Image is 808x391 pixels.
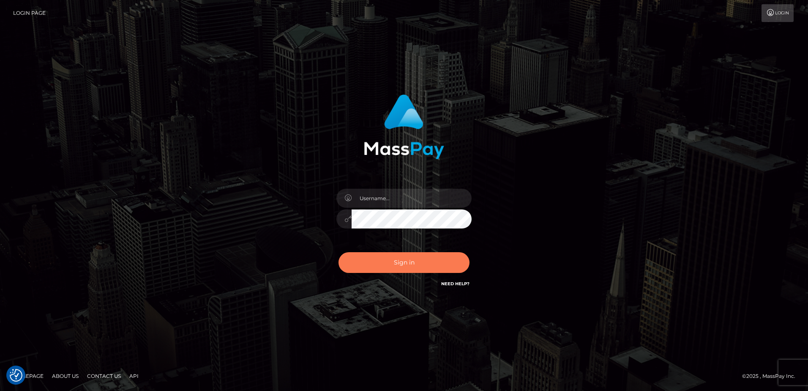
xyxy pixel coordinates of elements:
[10,369,22,382] img: Revisit consent button
[742,372,802,381] div: © 2025 , MassPay Inc.
[364,94,444,159] img: MassPay Login
[49,369,82,383] a: About Us
[338,252,470,273] button: Sign in
[9,369,47,383] a: Homepage
[352,189,472,208] input: Username...
[126,369,142,383] a: API
[10,369,22,382] button: Consent Preferences
[13,4,46,22] a: Login Page
[762,4,794,22] a: Login
[84,369,124,383] a: Contact Us
[441,281,470,286] a: Need Help?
